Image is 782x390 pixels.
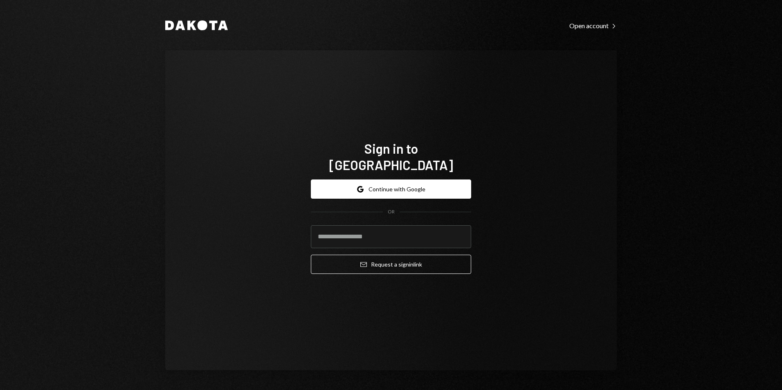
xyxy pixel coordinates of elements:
[311,179,471,199] button: Continue with Google
[569,22,617,30] div: Open account
[569,21,617,30] a: Open account
[311,255,471,274] button: Request a signinlink
[311,140,471,173] h1: Sign in to [GEOGRAPHIC_DATA]
[388,208,395,215] div: OR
